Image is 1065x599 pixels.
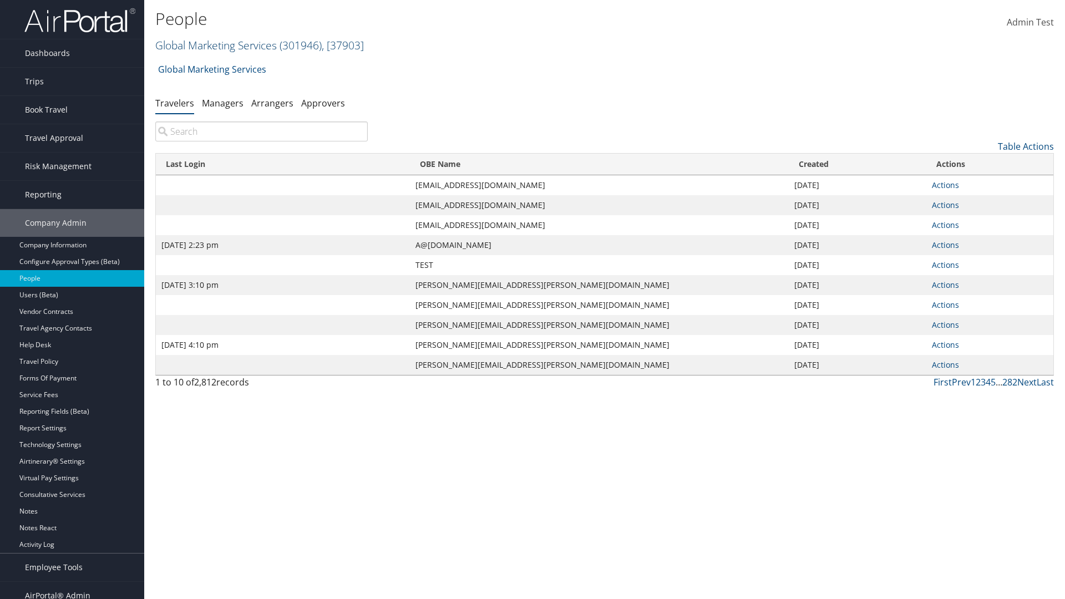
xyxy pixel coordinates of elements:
[971,376,976,388] a: 1
[789,315,926,335] td: [DATE]
[1017,376,1037,388] a: Next
[25,124,83,152] span: Travel Approval
[932,200,959,210] a: Actions
[251,97,293,109] a: Arrangers
[932,180,959,190] a: Actions
[981,376,986,388] a: 3
[410,335,789,355] td: [PERSON_NAME][EMAIL_ADDRESS][PERSON_NAME][DOMAIN_NAME]
[155,375,368,394] div: 1 to 10 of records
[410,175,789,195] td: [EMAIL_ADDRESS][DOMAIN_NAME]
[932,359,959,370] a: Actions
[1007,16,1054,28] span: Admin Test
[155,97,194,109] a: Travelers
[410,195,789,215] td: [EMAIL_ADDRESS][DOMAIN_NAME]
[202,97,244,109] a: Managers
[789,255,926,275] td: [DATE]
[322,38,364,53] span: , [ 37903 ]
[25,68,44,95] span: Trips
[24,7,135,33] img: airportal-logo.png
[789,235,926,255] td: [DATE]
[932,319,959,330] a: Actions
[410,295,789,315] td: [PERSON_NAME][EMAIL_ADDRESS][PERSON_NAME][DOMAIN_NAME]
[789,355,926,375] td: [DATE]
[156,275,410,295] td: [DATE] 3:10 pm
[280,38,322,53] span: ( 301946 )
[996,376,1002,388] span: …
[301,97,345,109] a: Approvers
[932,260,959,270] a: Actions
[932,299,959,310] a: Actions
[789,154,926,175] th: Created: activate to sort column ascending
[158,58,266,80] a: Global Marketing Services
[25,39,70,67] span: Dashboards
[1007,6,1054,40] a: Admin Test
[789,175,926,195] td: [DATE]
[1037,376,1054,388] a: Last
[789,295,926,315] td: [DATE]
[410,255,789,275] td: TEST
[410,215,789,235] td: [EMAIL_ADDRESS][DOMAIN_NAME]
[25,554,83,581] span: Employee Tools
[155,7,754,31] h1: People
[155,121,368,141] input: Search
[25,181,62,209] span: Reporting
[156,235,410,255] td: [DATE] 2:23 pm
[934,376,952,388] a: First
[194,376,216,388] span: 2,812
[932,339,959,350] a: Actions
[789,195,926,215] td: [DATE]
[932,220,959,230] a: Actions
[926,154,1053,175] th: Actions
[410,154,789,175] th: OBE Name: activate to sort column ascending
[991,376,996,388] a: 5
[789,275,926,295] td: [DATE]
[976,376,981,388] a: 2
[410,235,789,255] td: A@[DOMAIN_NAME]
[410,275,789,295] td: [PERSON_NAME][EMAIL_ADDRESS][PERSON_NAME][DOMAIN_NAME]
[952,376,971,388] a: Prev
[410,315,789,335] td: [PERSON_NAME][EMAIL_ADDRESS][PERSON_NAME][DOMAIN_NAME]
[156,154,410,175] th: Last Login: activate to sort column ascending
[932,240,959,250] a: Actions
[789,335,926,355] td: [DATE]
[986,376,991,388] a: 4
[1002,376,1017,388] a: 282
[155,38,364,53] a: Global Marketing Services
[789,215,926,235] td: [DATE]
[25,153,92,180] span: Risk Management
[25,209,87,237] span: Company Admin
[25,96,68,124] span: Book Travel
[156,335,410,355] td: [DATE] 4:10 pm
[998,140,1054,153] a: Table Actions
[410,355,789,375] td: [PERSON_NAME][EMAIL_ADDRESS][PERSON_NAME][DOMAIN_NAME]
[932,280,959,290] a: Actions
